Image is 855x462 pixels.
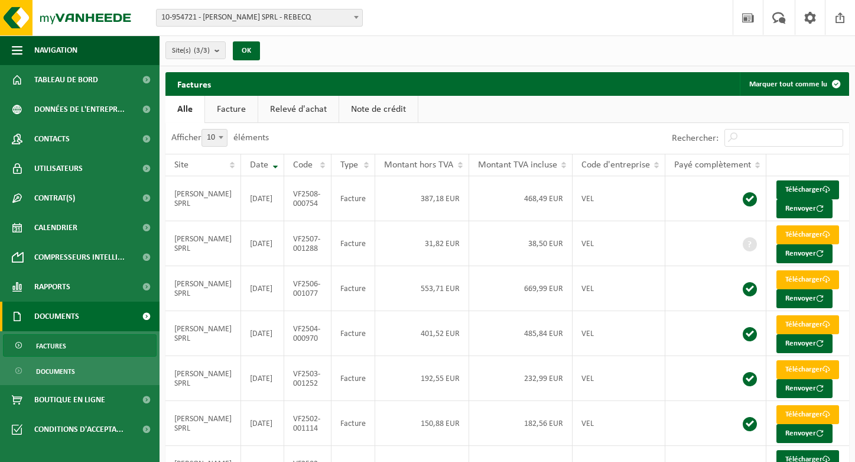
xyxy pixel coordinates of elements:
label: Rechercher: [672,134,719,143]
button: Renvoyer [776,379,833,398]
span: Site(s) [172,42,210,60]
td: Facture [331,311,375,356]
span: 10 [202,130,227,146]
a: Télécharger [776,225,839,244]
span: Utilisateurs [34,154,83,183]
td: [DATE] [241,266,284,311]
span: Calendrier [34,213,77,243]
a: Note de crédit [339,96,418,123]
td: 150,88 EUR [375,401,469,446]
td: 669,99 EUR [469,266,573,311]
td: 553,71 EUR [375,266,469,311]
td: 387,18 EUR [375,176,469,221]
td: [DATE] [241,176,284,221]
span: 10-954721 - TORI PORTAILS SPRL - REBECQ [157,9,362,26]
button: Marquer tout comme lu [740,72,848,96]
span: Factures [36,335,66,357]
td: VF2507-001288 [284,221,331,266]
button: Renvoyer [776,289,833,308]
span: Code [293,160,313,170]
a: Relevé d'achat [258,96,339,123]
td: 401,52 EUR [375,311,469,356]
td: 192,55 EUR [375,356,469,401]
td: Facture [331,176,375,221]
td: VF2503-001252 [284,356,331,401]
span: Montant TVA incluse [478,160,557,170]
td: VEL [573,356,665,401]
td: [PERSON_NAME] SPRL [165,311,241,356]
td: [DATE] [241,221,284,266]
span: Code d'entreprise [581,160,650,170]
span: Documents [34,302,79,331]
td: 38,50 EUR [469,221,573,266]
a: Télécharger [776,180,839,199]
span: Rapports [34,272,70,302]
span: Boutique en ligne [34,385,105,415]
td: [DATE] [241,401,284,446]
td: VEL [573,221,665,266]
td: [PERSON_NAME] SPRL [165,356,241,401]
td: VF2506-001077 [284,266,331,311]
button: Renvoyer [776,199,833,218]
button: Site(s)(3/3) [165,41,226,59]
td: VEL [573,311,665,356]
a: Alle [165,96,204,123]
td: 232,99 EUR [469,356,573,401]
a: Télécharger [776,360,839,379]
a: Télécharger [776,405,839,424]
count: (3/3) [194,47,210,54]
td: VEL [573,401,665,446]
button: Renvoyer [776,334,833,353]
button: Renvoyer [776,424,833,443]
td: VEL [573,266,665,311]
td: VF2508-000754 [284,176,331,221]
td: Facture [331,356,375,401]
td: Facture [331,401,375,446]
td: [DATE] [241,356,284,401]
td: [PERSON_NAME] SPRL [165,401,241,446]
td: VEL [573,176,665,221]
td: [PERSON_NAME] SPRL [165,176,241,221]
td: [PERSON_NAME] SPRL [165,266,241,311]
td: [PERSON_NAME] SPRL [165,221,241,266]
a: Télécharger [776,270,839,289]
span: Navigation [34,35,77,65]
td: [DATE] [241,311,284,356]
span: Montant hors TVA [384,160,453,170]
td: VF2502-001114 [284,401,331,446]
span: Compresseurs intelli... [34,243,125,272]
a: Factures [3,334,157,357]
button: Renvoyer [776,244,833,263]
td: 182,56 EUR [469,401,573,446]
td: VF2504-000970 [284,311,331,356]
span: Contrat(s) [34,183,75,213]
span: Tableau de bord [34,65,98,95]
span: Documents [36,360,75,383]
span: Type [340,160,358,170]
td: Facture [331,266,375,311]
span: Données de l'entrepr... [34,95,125,124]
span: Site [174,160,188,170]
h2: Factures [165,72,223,95]
label: Afficher éléments [171,133,269,143]
span: Date [250,160,268,170]
span: Conditions d'accepta... [34,415,123,444]
button: OK [233,41,260,60]
span: Payé complètement [674,160,751,170]
span: 10-954721 - TORI PORTAILS SPRL - REBECQ [156,9,363,27]
span: Contacts [34,124,70,154]
td: Facture [331,221,375,266]
td: 485,84 EUR [469,311,573,356]
td: 31,82 EUR [375,221,469,266]
a: Documents [3,360,157,382]
span: 10 [201,129,227,147]
a: Facture [205,96,258,123]
td: 468,49 EUR [469,176,573,221]
a: Télécharger [776,315,839,334]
